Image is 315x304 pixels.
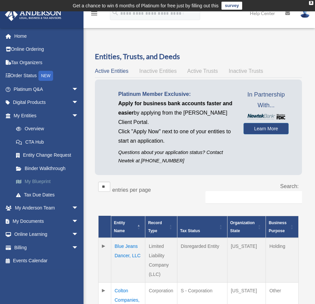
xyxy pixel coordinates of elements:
td: Holding [266,238,299,283]
td: Limited Liability Company (LLC) [145,238,177,283]
a: My Blueprint [9,175,89,188]
a: Billingarrow_drop_down [5,241,89,254]
th: Organization State: Activate to sort [227,216,266,238]
a: Tax Due Dates [9,188,89,201]
p: Click "Apply Now" next to one of your entities to start an application. [118,127,233,146]
span: arrow_drop_down [72,214,85,228]
th: Entity Name: Activate to invert sorting [111,216,145,238]
a: My Entitiesarrow_drop_down [5,109,89,122]
a: Learn More [244,123,289,134]
span: Organization State [230,220,255,233]
span: arrow_drop_down [72,228,85,242]
img: NewtekBankLogoSM.png [247,114,285,120]
i: menu [90,9,98,17]
div: Get a chance to win 6 months of Platinum for free just by filling out this [73,2,219,10]
label: entries per page [112,187,151,193]
a: My Anderson Teamarrow_drop_down [5,201,89,215]
span: Apply for business bank accounts faster and easier [118,101,232,116]
td: Disregarded Entity [177,238,227,283]
span: arrow_drop_down [72,241,85,255]
span: Record Type [148,220,162,233]
img: Anderson Advisors Platinum Portal [3,8,63,21]
a: Online Ordering [5,43,89,56]
span: arrow_drop_down [72,201,85,215]
span: Active Trusts [187,68,218,74]
span: Active Entities [95,68,128,74]
th: Tax Status: Activate to sort [177,216,227,238]
th: Record Type: Activate to sort [145,216,177,238]
p: Platinum Member Exclusive: [118,90,233,99]
a: menu [90,12,98,17]
a: Home [5,29,89,43]
a: Digital Productsarrow_drop_down [5,96,89,109]
span: arrow_drop_down [72,96,85,110]
th: Business Purpose: Activate to sort [266,216,299,238]
i: search [112,9,119,16]
a: Binder Walkthrough [9,162,89,175]
a: Overview [9,122,85,136]
a: Online Learningarrow_drop_down [5,228,89,241]
p: Questions about your application status? Contact Newtek at [PHONE_NUMBER] [118,148,233,165]
div: NEW [38,71,53,81]
a: CTA Hub [9,135,89,149]
p: by applying from the [PERSON_NAME] Client Portal. [118,99,233,127]
td: [US_STATE] [227,238,266,283]
span: Inactive Entities [139,68,177,74]
a: survey [221,2,242,10]
a: Entity Change Request [9,149,89,162]
span: Entity Name [114,220,125,233]
a: Order StatusNEW [5,69,89,83]
td: Blue Jeans Dancer, LLC [111,238,145,283]
a: Events Calendar [5,254,89,268]
span: arrow_drop_down [72,83,85,96]
a: My Documentsarrow_drop_down [5,214,89,228]
span: In Partnership With... [244,90,289,111]
div: close [309,1,313,5]
h3: Entities, Trusts, and Deeds [95,51,302,62]
span: Tax Status [180,229,200,233]
img: User Pic [300,8,310,18]
span: Business Purpose [269,220,286,233]
a: Platinum Q&Aarrow_drop_down [5,83,89,96]
label: Search: [280,183,299,189]
a: Tax Organizers [5,56,89,69]
span: Inactive Trusts [229,68,263,74]
span: arrow_drop_down [72,109,85,123]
